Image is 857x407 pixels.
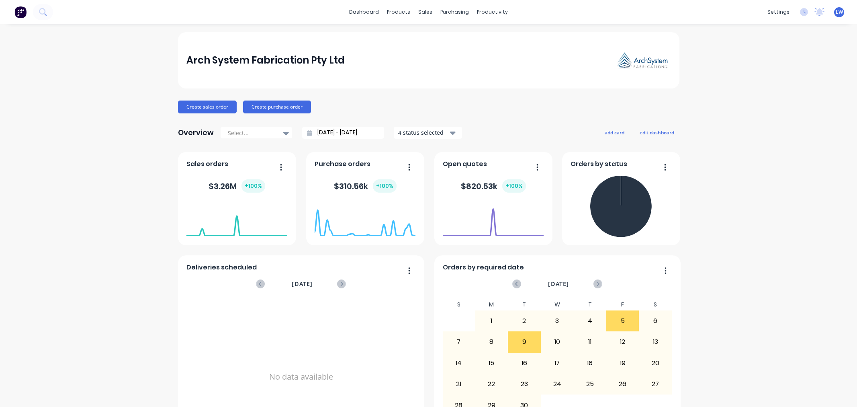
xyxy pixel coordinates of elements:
[443,353,475,373] div: 14
[443,332,475,352] div: 7
[14,6,27,18] img: Factory
[443,374,475,394] div: 21
[373,179,397,193] div: + 100 %
[414,6,436,18] div: sales
[599,127,630,138] button: add card
[186,159,228,169] span: Sales orders
[548,280,569,288] span: [DATE]
[209,179,265,193] div: $ 3.26M
[178,125,214,141] div: Overview
[476,311,508,331] div: 1
[292,280,313,288] span: [DATE]
[607,374,639,394] div: 26
[571,159,627,169] span: Orders by status
[443,263,524,272] span: Orders by required date
[574,311,606,331] div: 4
[541,299,574,310] div: W
[475,299,508,310] div: M
[574,353,606,373] div: 18
[639,299,672,310] div: S
[606,299,639,310] div: F
[508,353,540,373] div: 16
[186,52,345,68] div: Arch System Fabrication Pty Ltd
[461,179,526,193] div: $ 820.53k
[398,128,449,137] div: 4 status selected
[614,50,671,71] img: Arch System Fabrication Pty Ltd
[345,6,383,18] a: dashboard
[541,332,573,352] div: 10
[508,332,540,352] div: 9
[607,332,639,352] div: 12
[541,374,573,394] div: 24
[315,159,370,169] span: Purchase orders
[473,6,512,18] div: productivity
[763,6,794,18] div: settings
[476,332,508,352] div: 8
[607,353,639,373] div: 19
[508,374,540,394] div: 23
[639,332,671,352] div: 13
[634,127,679,138] button: edit dashboard
[178,101,237,113] button: Create sales order
[508,311,540,331] div: 2
[836,8,843,16] span: LW
[442,299,475,310] div: S
[394,127,462,139] button: 4 status selected
[383,6,414,18] div: products
[241,179,265,193] div: + 100 %
[476,374,508,394] div: 22
[508,299,541,310] div: T
[639,311,671,331] div: 6
[436,6,473,18] div: purchasing
[443,159,487,169] span: Open quotes
[502,179,526,193] div: + 100 %
[243,101,311,113] button: Create purchase order
[607,311,639,331] div: 5
[574,374,606,394] div: 25
[639,374,671,394] div: 27
[639,353,671,373] div: 20
[541,311,573,331] div: 3
[476,353,508,373] div: 15
[334,179,397,193] div: $ 310.56k
[541,353,573,373] div: 17
[574,332,606,352] div: 11
[573,299,606,310] div: T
